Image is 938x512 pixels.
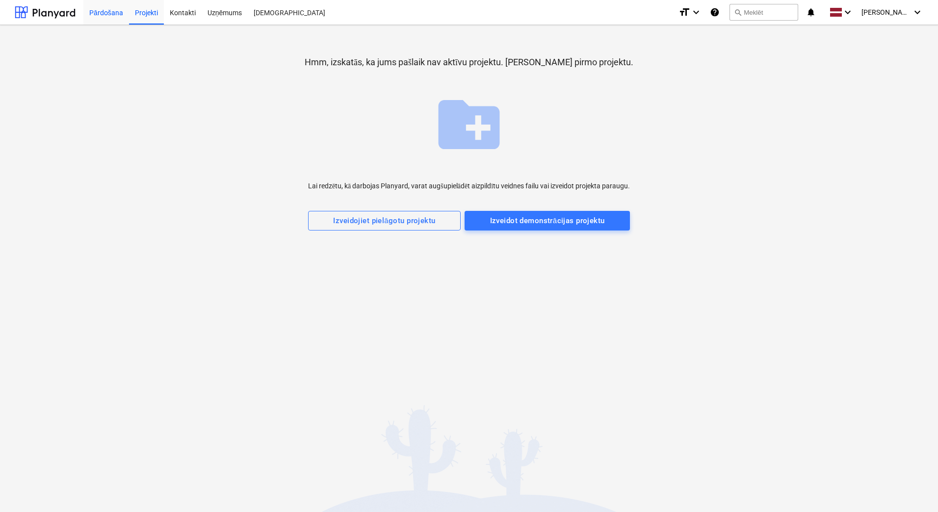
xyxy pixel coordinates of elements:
i: keyboard_arrow_down [842,6,854,18]
div: Izveidot demonstrācijas projektu [490,214,605,227]
span: create_new_folder [432,88,506,161]
div: Izveidojiet pielāgotu projektu [333,214,435,227]
p: Lai redzētu, kā darbojas Planyard, varat augšupielādēt aizpildītu veidnes failu vai izveidot proj... [308,181,630,191]
span: search [734,8,742,16]
i: keyboard_arrow_down [912,6,923,18]
i: format_size [678,6,690,18]
span: [PERSON_NAME] [861,8,911,16]
p: Hmm, izskatās, ka jums pašlaik nav aktīvu projektu. [PERSON_NAME] pirmo projektu. [305,56,633,68]
i: keyboard_arrow_down [690,6,702,18]
button: Izveidot demonstrācijas projektu [465,211,630,230]
button: Meklēt [730,4,798,21]
i: Zināšanu pamats [710,6,720,18]
button: Izveidojiet pielāgotu projektu [308,211,461,230]
iframe: Chat Widget [889,465,938,512]
i: notifications [806,6,816,18]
